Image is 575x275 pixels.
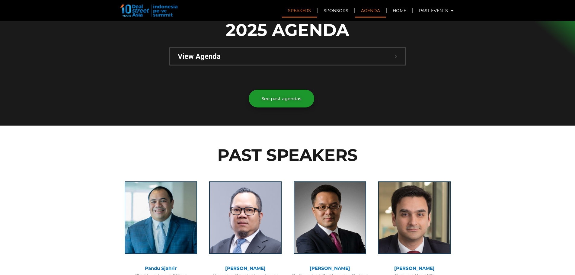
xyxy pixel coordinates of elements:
a: [PERSON_NAME] [394,265,435,271]
span: See past agendas [261,96,302,101]
img: Pandu Sjahrir [125,181,197,254]
a: Sponsors [318,4,354,18]
img: Rohit-Anand [378,181,451,254]
a: [PERSON_NAME] [225,265,266,271]
a: Home [387,4,412,18]
span: View Agenda [178,53,395,60]
h2: PAST SPEAKERS [119,147,457,163]
img: Stefanus Hadiwidjaja [209,181,282,254]
a: Pandu Sjahrir [145,265,177,271]
a: Agenda [355,4,386,18]
a: Speakers [282,4,317,18]
a: [PERSON_NAME] [310,265,350,271]
a: Past Events [413,4,460,18]
p: 2025 AGENDA [169,17,406,43]
a: See past agendas [249,90,314,107]
img: patrick walujo [294,181,366,254]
